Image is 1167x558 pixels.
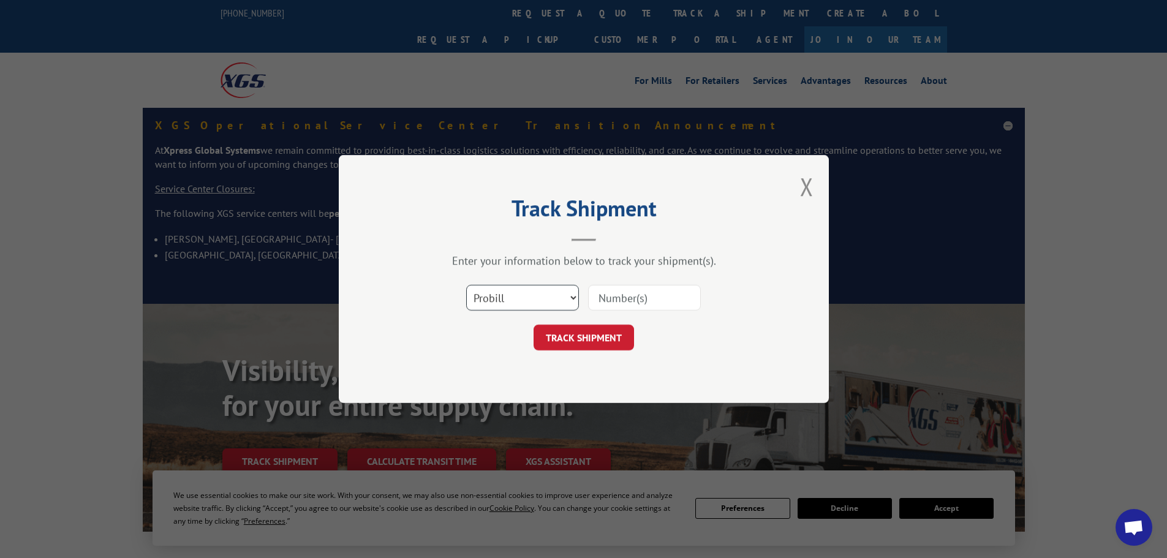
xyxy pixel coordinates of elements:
[400,200,768,223] h2: Track Shipment
[588,285,701,311] input: Number(s)
[400,254,768,268] div: Enter your information below to track your shipment(s).
[534,325,634,350] button: TRACK SHIPMENT
[800,170,814,203] button: Close modal
[1116,509,1152,546] a: Open chat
